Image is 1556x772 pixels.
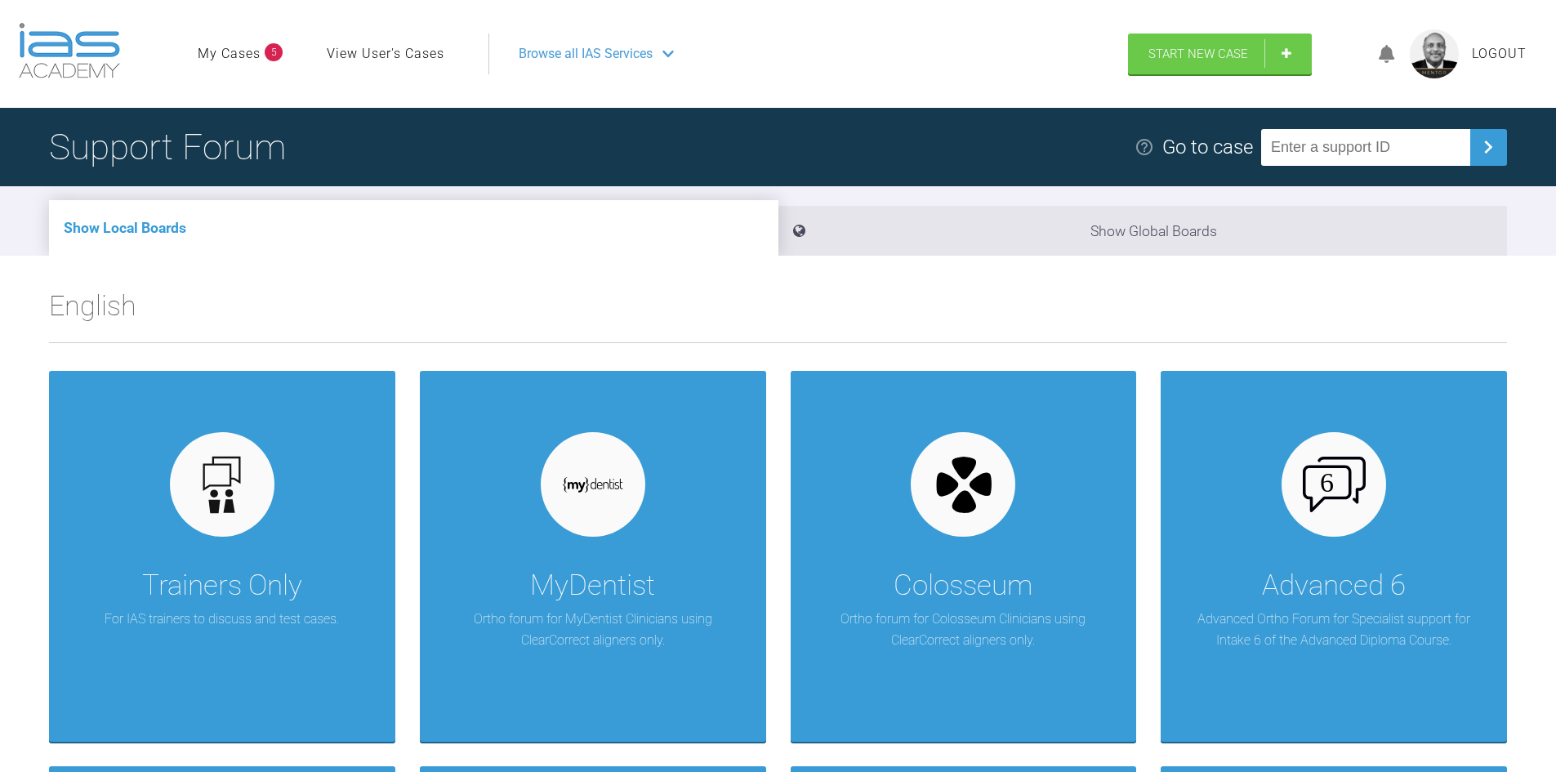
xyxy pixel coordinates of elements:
[49,283,1507,342] h2: English
[1303,457,1366,512] img: advanced-6.cf6970cb.svg
[932,453,995,516] img: colosseum.3af2006a.svg
[142,563,302,609] div: Trainers Only
[49,118,286,176] h1: Support Forum
[1148,47,1248,61] span: Start New Case
[1472,43,1527,65] a: Logout
[190,453,253,516] img: default.3be3f38f.svg
[1128,33,1312,74] a: Start New Case
[1162,132,1253,163] div: Go to case
[561,476,624,493] img: mydentist.1050c378.svg
[327,43,444,65] a: View User's Cases
[1161,371,1507,742] a: Advanced 6Advanced Ortho Forum for Specialist support for Intake 6 of the Advanced Diploma Course.
[894,563,1032,609] div: Colosseum
[1135,137,1154,157] img: help.e70b9f3d.svg
[1475,134,1501,160] img: chevronRight.28bd32b0.svg
[105,609,339,630] p: For IAS trainers to discuss and test cases.
[519,43,653,65] span: Browse all IAS Services
[1185,609,1482,650] p: Advanced Ortho Forum for Specialist support for Intake 6 of the Advanced Diploma Course.
[815,609,1112,650] p: Ortho forum for Colosseum Clinicians using ClearCorrect aligners only.
[530,563,655,609] div: MyDentist
[19,23,120,78] img: logo-light.3e3ef733.png
[265,43,283,61] span: 5
[444,609,742,650] p: Ortho forum for MyDentist Clinicians using ClearCorrect aligners only.
[791,371,1137,742] a: ColosseumOrtho forum for Colosseum Clinicians using ClearCorrect aligners only.
[1262,563,1406,609] div: Advanced 6
[198,43,261,65] a: My Cases
[49,371,395,742] a: Trainers OnlyFor IAS trainers to discuss and test cases.
[1410,29,1459,78] img: profile.png
[1261,129,1470,166] input: Enter a support ID
[778,206,1508,256] li: Show Global Boards
[49,200,778,256] li: Show Local Boards
[420,371,766,742] a: MyDentistOrtho forum for MyDentist Clinicians using ClearCorrect aligners only.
